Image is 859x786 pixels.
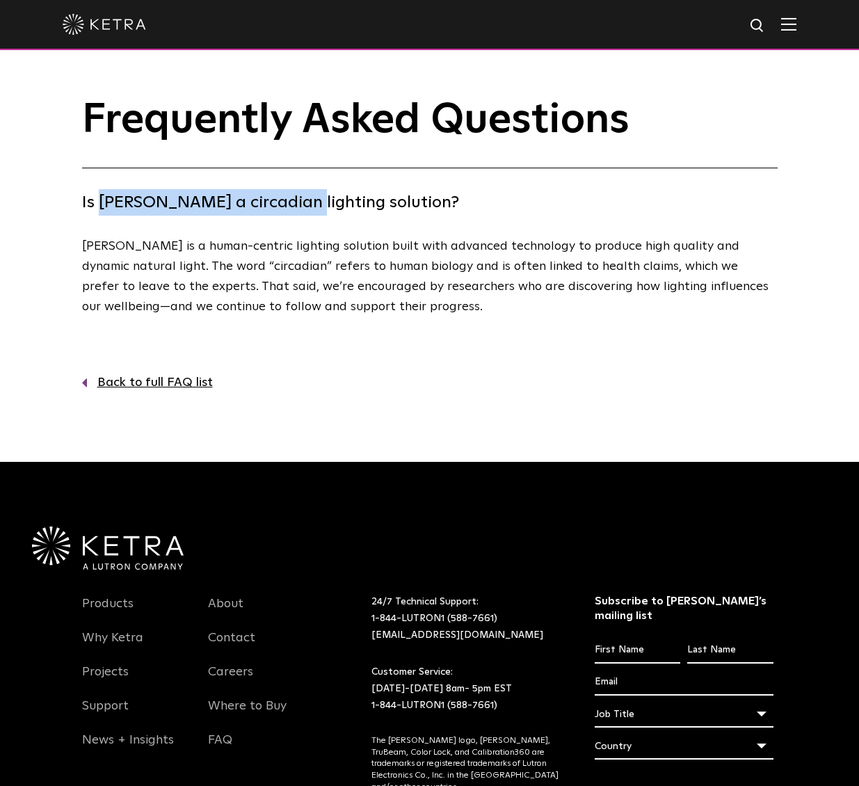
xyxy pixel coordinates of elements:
div: Navigation Menu [208,594,314,764]
img: ketra-logo-2019-white [63,14,146,35]
p: Customer Service: [DATE]-[DATE] 8am- 5pm EST [371,664,560,714]
a: Contact [208,630,255,662]
a: 1-844-LUTRON1 (588-7661) [371,700,497,710]
a: News + Insights [82,732,174,764]
a: Support [82,698,129,730]
a: [EMAIL_ADDRESS][DOMAIN_NAME] [371,630,543,640]
input: Last Name [687,637,773,664]
a: Back to full FAQ list [82,373,778,393]
img: Hamburger%20Nav.svg [781,17,796,31]
a: Products [82,596,134,628]
a: Projects [82,664,129,696]
img: Ketra-aLutronCo_White_RGB [32,527,184,570]
a: FAQ [208,732,232,764]
div: Job Title [595,701,773,728]
h3: Subscribe to [PERSON_NAME]’s mailing list [595,594,773,623]
h1: Frequently Asked Questions [82,97,778,168]
a: 1-844-LUTRON1 (588-7661) [371,613,497,623]
a: Where to Buy [208,698,287,730]
div: Country [595,733,773,760]
a: Why Ketra [82,630,143,662]
div: Navigation Menu [82,594,188,764]
input: Email [595,669,773,696]
img: search icon [749,17,766,35]
p: 24/7 Technical Support: [371,594,560,643]
a: Careers [208,664,253,696]
p: [PERSON_NAME] is a human-centric lighting solution built with advanced technology to produce high... [82,236,771,316]
input: First Name [595,637,680,664]
h4: Is [PERSON_NAME] a circadian lighting solution? [82,189,778,216]
a: About [208,596,243,628]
